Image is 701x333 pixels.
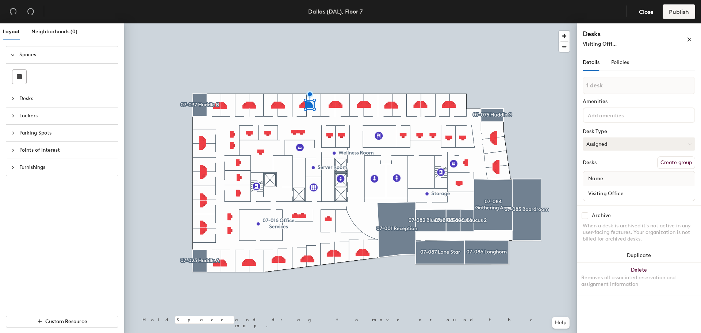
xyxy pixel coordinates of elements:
span: Desks [19,90,114,107]
span: collapsed [11,97,15,101]
span: close [687,37,692,42]
span: Points of Interest [19,142,114,159]
span: Close [639,8,654,15]
button: Redo (⌘ + ⇧ + Z) [23,4,38,19]
button: Publish [663,4,695,19]
span: Visiting Offi... [583,41,617,47]
span: collapsed [11,131,15,135]
span: collapsed [11,114,15,118]
div: Desks [583,160,597,166]
span: undo [9,8,17,15]
button: DeleteRemoves all associated reservation and assignment information [577,263,701,295]
span: Spaces [19,46,114,63]
button: Assigned [583,137,695,151]
span: Parking Spots [19,125,114,141]
div: Archive [592,213,611,219]
button: Custom Resource [6,316,118,328]
button: Help [552,317,570,329]
button: Undo (⌘ + Z) [6,4,20,19]
div: Dallas (DAL), Floor 7 [308,7,363,16]
span: Policies [611,59,629,65]
div: When a desk is archived it's not active in any user-facing features. Your organization is not bil... [583,223,695,242]
span: Neighborhoods (0) [31,29,77,35]
span: Lockers [19,107,114,124]
div: Removes all associated reservation and assignment information [581,275,697,288]
span: Layout [3,29,20,35]
span: expanded [11,53,15,57]
div: Desk Type [583,129,695,135]
span: Furnishings [19,159,114,176]
input: Add amenities [586,110,652,119]
button: Close [633,4,660,19]
span: Custom Resource [45,318,87,325]
div: Amenities [583,99,695,105]
span: Details [583,59,600,65]
button: Duplicate [577,248,701,263]
span: Name [585,172,607,185]
button: Create group [657,156,695,169]
input: Unnamed desk [585,188,693,198]
span: collapsed [11,148,15,152]
span: collapsed [11,165,15,170]
h4: Desks [583,29,663,39]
